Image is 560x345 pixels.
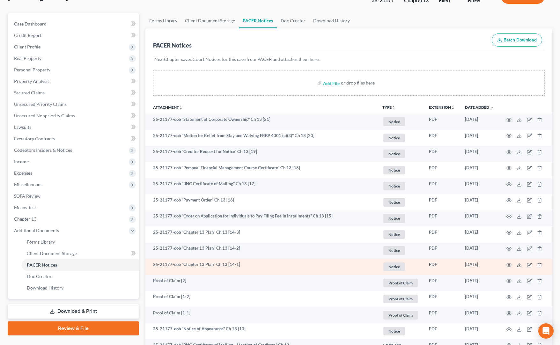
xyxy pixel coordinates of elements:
span: Forms Library [27,239,55,245]
td: [DATE] [460,259,499,275]
td: PDF [424,226,460,243]
a: Download History [22,282,139,294]
span: Notice [383,214,405,223]
a: Doc Creator [22,271,139,282]
a: Proof of Claim [382,294,419,304]
a: PACER Notices [22,259,139,271]
a: Notice [382,149,419,159]
a: Credit Report [9,30,139,41]
span: Client Profile [14,44,41,49]
td: 25-21177-dob "Personal Financial Management Course Certificate" Ch 13 [18] [145,162,377,178]
div: PACER Notices [153,41,192,49]
td: 25-21177-dob "Statement of Corporate Ownership" Ch 13 [21] [145,114,377,130]
span: PACER Notices [27,262,57,268]
a: Extensionunfold_more [429,105,455,110]
td: 25-21177-dob "BNC Certificate of Mailing" Ch 13 [17] [145,178,377,195]
td: [DATE] [460,114,499,130]
td: PDF [424,275,460,291]
span: Download History [27,285,63,290]
a: Notice [382,261,419,272]
td: [DATE] [460,178,499,195]
a: Notice [382,326,419,336]
span: Doc Creator [27,274,52,279]
a: Client Document Storage [181,13,239,28]
a: Property Analysis [9,76,139,87]
a: PACER Notices [239,13,277,28]
td: PDF [424,323,460,339]
span: Notice [383,150,405,158]
button: TYPEunfold_more [382,106,395,110]
i: unfold_more [451,106,455,110]
td: [DATE] [460,162,499,178]
td: 25-21177-dob "Order on Application for Individuals to Pay Filing Fee In Installments" Ch 13 [15] [145,210,377,227]
span: Lawsuits [14,124,31,130]
td: [DATE] [460,243,499,259]
td: PDF [424,291,460,307]
td: 25-21177-dob "Chapter 13 Plan" Ch 13 [14-1] [145,259,377,275]
td: PDF [424,178,460,195]
td: PDF [424,259,460,275]
span: Notice [383,327,405,335]
div: or drop files here [341,80,375,86]
span: Proof of Claim [383,311,418,319]
a: Notice [382,213,419,224]
span: Chapter 13 [14,216,36,222]
span: Income [14,159,29,164]
i: unfold_more [392,106,395,110]
td: PDF [424,210,460,227]
span: Notice [383,262,405,271]
span: Additional Documents [14,228,59,233]
span: Expenses [14,170,32,176]
td: [DATE] [460,210,499,227]
a: Notice [382,116,419,127]
a: Unsecured Priority Claims [9,99,139,110]
td: Proof of Claim [1-1] [145,307,377,323]
td: [DATE] [460,275,499,291]
span: Batch Download [504,37,537,43]
span: Means Test [14,205,36,210]
td: PDF [424,146,460,162]
span: Miscellaneous [14,182,42,187]
td: PDF [424,130,460,146]
td: [DATE] [460,194,499,210]
span: Notice [383,117,405,126]
a: Proof of Claim [382,310,419,320]
td: PDF [424,162,460,178]
td: [DATE] [460,307,499,323]
td: 25-21177-dob "Motion for Relief from Stay and Waiving FRBP 4001 (a)(3)" Ch 13 [20] [145,130,377,146]
td: 25-21177-dob "Notice of Appearance" Ch 13 [13] [145,323,377,339]
a: Client Document Storage [22,248,139,259]
a: Unsecured Nonpriority Claims [9,110,139,121]
td: PDF [424,307,460,323]
a: Secured Claims [9,87,139,99]
span: Case Dashboard [14,21,47,26]
td: [DATE] [460,130,499,146]
a: Notice [382,165,419,175]
a: SOFA Review [9,190,139,202]
a: Download & Print [8,304,139,319]
td: Proof of Claim [2] [145,275,377,291]
td: Proof of Claim [1-2] [145,291,377,307]
td: PDF [424,194,460,210]
td: [DATE] [460,146,499,162]
span: Credit Report [14,33,41,38]
p: NextChapter saves Court Notices for this case from PACER and attaches them here. [154,56,543,62]
span: Real Property [14,55,41,61]
a: Download History [309,13,354,28]
span: Notice [383,246,405,255]
i: expand_more [490,106,494,110]
a: Date Added expand_more [465,105,494,110]
span: Unsecured Nonpriority Claims [14,113,75,118]
span: Secured Claims [14,90,45,95]
span: Notice [383,198,405,207]
td: [DATE] [460,291,499,307]
a: Proof of Claim [382,278,419,288]
span: Personal Property [14,67,50,72]
a: Case Dashboard [9,18,139,30]
a: Notice [382,197,419,208]
span: Property Analysis [14,78,49,84]
a: Executory Contracts [9,133,139,144]
td: PDF [424,243,460,259]
button: Batch Download [492,33,542,47]
td: 25-21177-dob "Payment Order" Ch 13 [16] [145,194,377,210]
